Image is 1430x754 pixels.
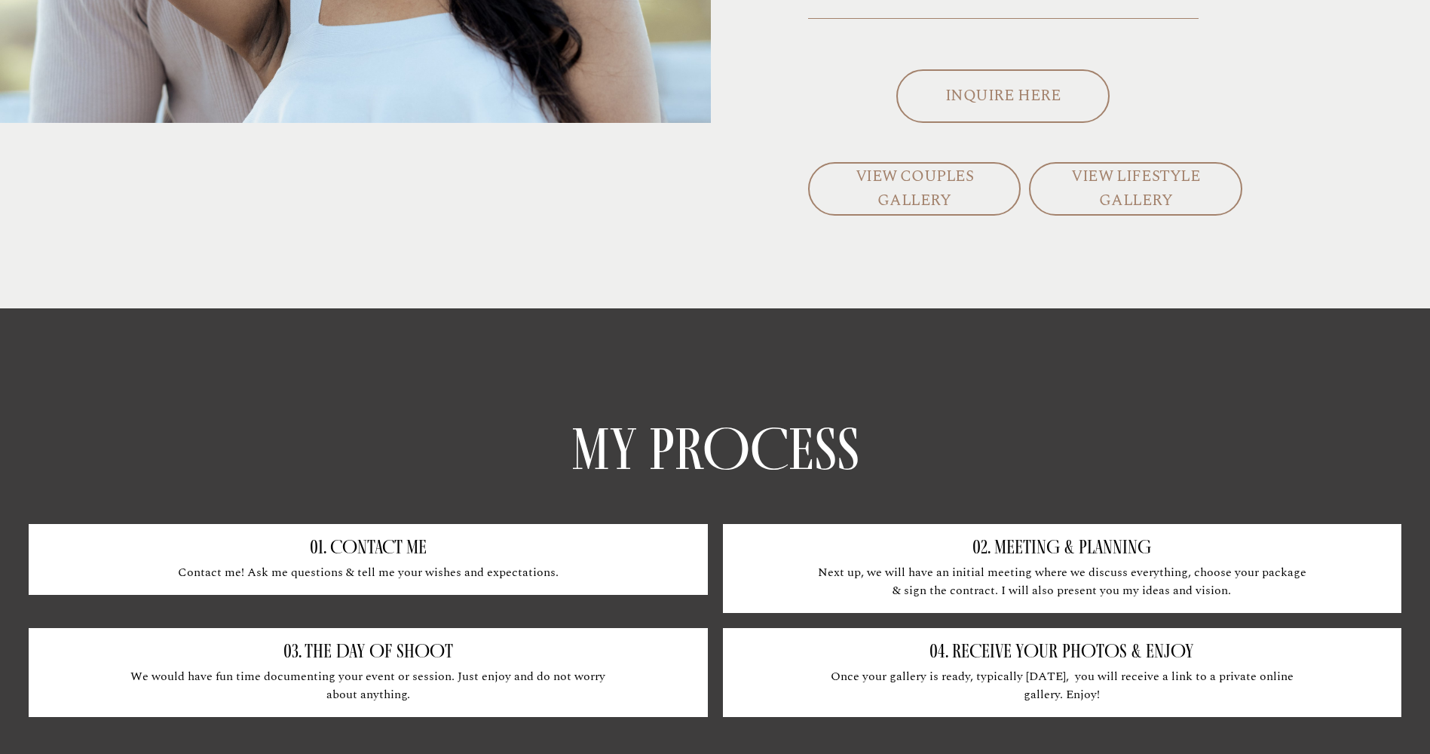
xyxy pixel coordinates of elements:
[124,642,612,661] h2: 03. The day of shoot
[124,667,612,703] p: We would have fun time documenting your event or session. Just enjoy and do not worry about anyth...
[29,403,1401,494] p: My process
[818,563,1306,599] p: Next up, we will have an initial meeting where we discuss everything, choose your package & sign ...
[896,69,1110,123] a: INQUIRE HERE
[124,538,612,557] h2: 01. Contact me
[818,667,1306,703] p: Once your gallery is ready, typically [DATE], you will receive a link to a private online gallery...
[818,642,1306,661] h2: 04. Receive your photos & enjoy
[818,538,1306,557] h2: 02. Meeting & planning
[124,563,612,581] p: Contact me! Ask me questions & tell me your wishes and expectations.
[808,162,1021,216] a: VIEW COUPLES GALLERY
[1029,162,1242,216] a: VIEW LIFESTYLE GALLERY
